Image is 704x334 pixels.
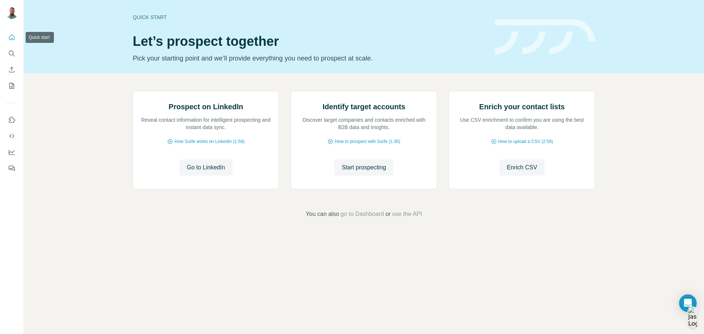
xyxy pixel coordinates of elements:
span: Enrich CSV [507,163,537,172]
p: Pick your starting point and we’ll provide everything you need to prospect at scale. [133,53,486,63]
h2: Prospect on LinkedIn [169,102,243,112]
span: You can also [306,210,339,219]
span: How Surfe works on LinkedIn (1:58) [175,138,245,145]
button: Enrich CSV [499,159,544,176]
p: Reveal contact information for intelligent prospecting and instant data sync. [140,116,271,131]
div: Open Intercom Messenger [679,294,697,312]
button: Dashboard [6,146,18,159]
button: Go to LinkedIn [179,159,232,176]
button: Use Surfe API [6,129,18,143]
button: use the API [392,210,422,219]
span: or [385,210,390,219]
p: Discover target companies and contacts enriched with B2B data and insights. [298,116,429,131]
span: How to prospect with Surfe (1:30) [335,138,400,145]
button: Start prospecting [334,159,393,176]
h2: Identify target accounts [323,102,406,112]
img: Avatar [6,7,18,19]
button: Quick start [6,31,18,44]
span: Go to LinkedIn [187,163,225,172]
img: banner [495,19,595,55]
div: Quick start [133,14,486,21]
button: go to Dashboard [341,210,384,219]
span: Start prospecting [342,163,386,172]
button: Search [6,47,18,60]
button: Feedback [6,162,18,175]
h1: Let’s prospect together [133,34,486,49]
p: Use CSV enrichment to confirm you are using the best data available. [456,116,587,131]
button: Enrich CSV [6,63,18,76]
h2: Enrich your contact lists [479,102,565,112]
span: How to upload a CSV (2:59) [498,138,553,145]
button: Use Surfe on LinkedIn [6,113,18,126]
button: My lists [6,79,18,92]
